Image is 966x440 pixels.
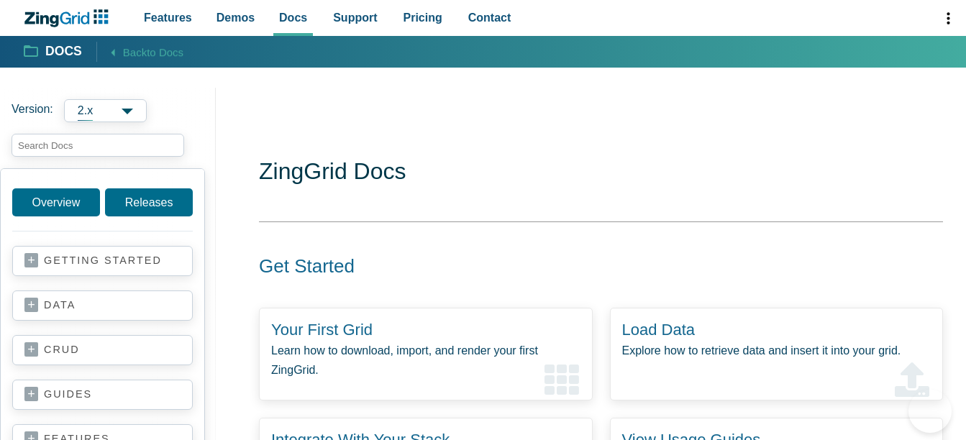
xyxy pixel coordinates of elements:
iframe: Help Scout Beacon - Open [908,390,952,433]
span: Version: [12,99,53,122]
a: crud [24,343,181,357]
a: Backto Docs [96,42,183,61]
span: Support [333,8,377,27]
p: Explore how to retrieve data and insert it into your grid. [622,341,931,360]
input: search input [12,134,184,157]
a: Releases [105,188,193,216]
a: Docs [24,43,82,60]
span: Demos [217,8,255,27]
a: data [24,298,181,313]
a: guides [24,388,181,402]
a: getting started [24,254,181,268]
h2: Get Started [242,255,926,279]
h1: ZingGrid Docs [259,157,943,189]
label: Versions [12,99,204,122]
span: Features [144,8,192,27]
span: Docs [279,8,307,27]
span: Contact [468,8,511,27]
span: Pricing [404,8,442,27]
a: Overview [12,188,100,216]
a: ZingChart Logo. Click to return to the homepage [23,9,116,27]
span: to Docs [147,46,183,58]
a: Load Data [622,321,696,339]
a: Your First Grid [271,321,373,339]
strong: Docs [45,45,82,58]
span: Back [123,43,183,61]
p: Learn how to download, import, and render your first ZingGrid. [271,341,580,380]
